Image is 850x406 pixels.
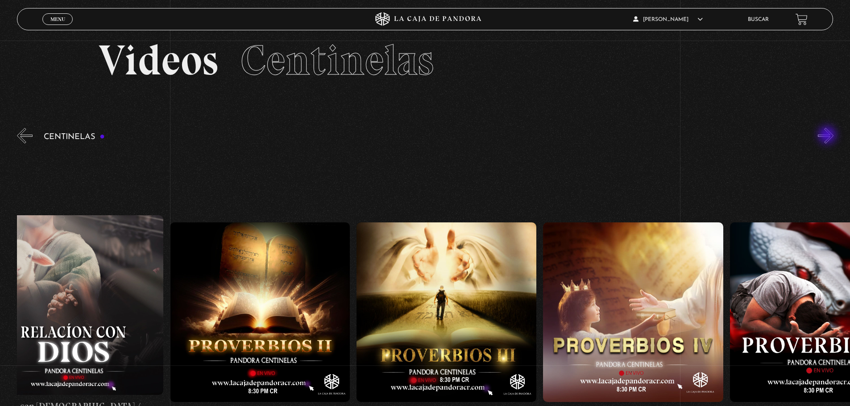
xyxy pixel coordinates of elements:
[633,17,703,22] span: [PERSON_NAME]
[47,24,68,30] span: Cerrar
[748,17,769,22] a: Buscar
[99,39,751,82] h2: Videos
[818,128,833,144] button: Next
[44,133,105,141] h3: Centinelas
[50,16,65,22] span: Menu
[796,13,808,25] a: View your shopping cart
[240,35,434,86] span: Centinelas
[17,128,33,144] button: Previous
